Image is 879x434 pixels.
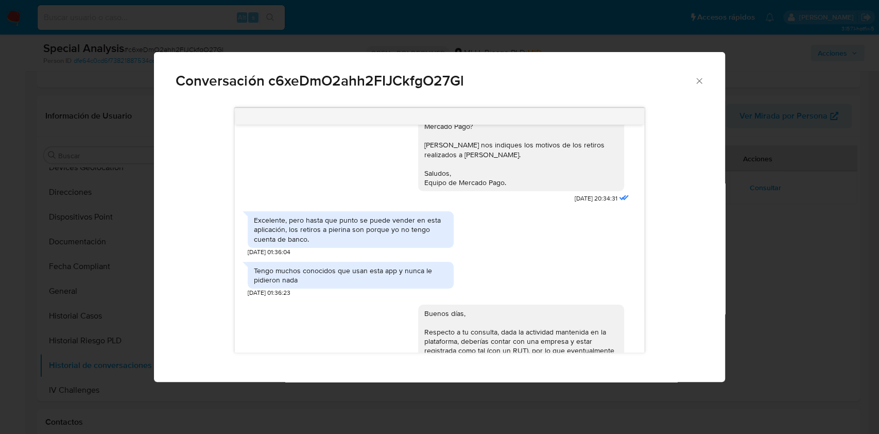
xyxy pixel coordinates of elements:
[176,74,694,88] span: Conversación c6xeDmO2ahh2FIJCkfgO27Gl
[254,266,447,285] div: Tengo muchos conocidos que usan esta app y nunca le pidieron nada
[694,76,703,85] button: Cerrar
[248,289,290,297] span: [DATE] 01:36:23
[575,194,617,203] span: [DATE] 20:34:31
[248,248,290,257] span: [DATE] 01:36:04
[154,52,725,382] div: Comunicación
[254,215,447,244] div: Excelente, pero hasta que punto se puede vender en esta aplicación, los retiros a pierina son por...
[424,65,618,187] div: Gracias por tu respuesta. Atento a tu consulta, por regulación nacional, aquellos que desarrollan...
